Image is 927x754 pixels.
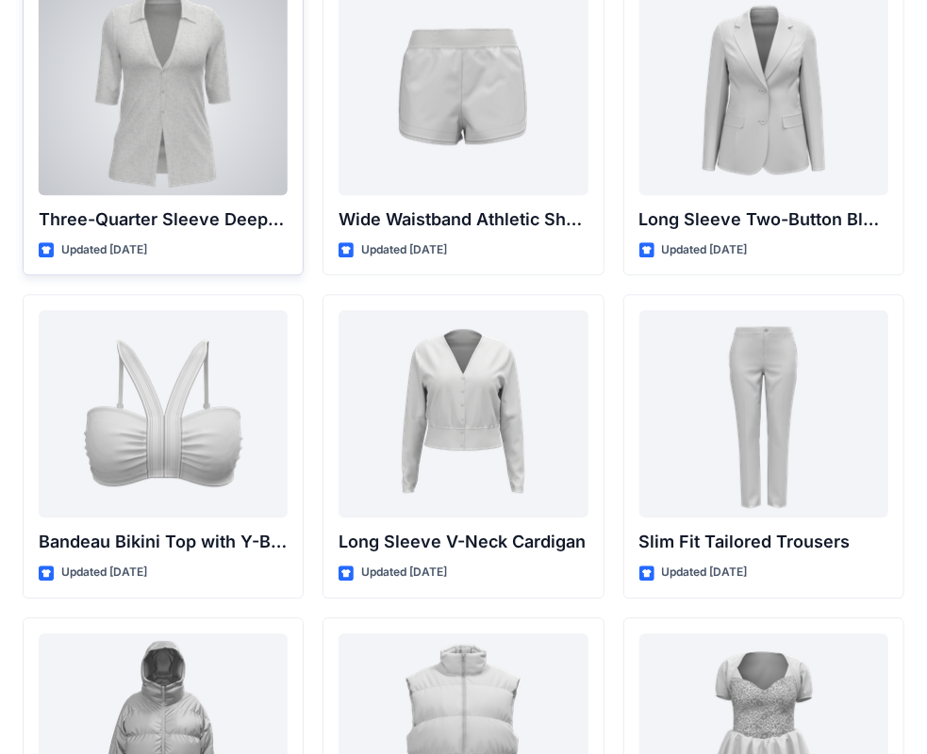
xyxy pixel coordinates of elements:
[39,206,288,233] p: Three-Quarter Sleeve Deep V-Neck Button-Down Top
[639,529,888,555] p: Slim Fit Tailored Trousers
[639,310,888,517] a: Slim Fit Tailored Trousers
[39,529,288,555] p: Bandeau Bikini Top with Y-Back Straps and Stitch Detail
[61,240,147,260] p: Updated [DATE]
[339,206,588,233] p: Wide Waistband Athletic Shorts
[339,529,588,555] p: Long Sleeve V-Neck Cardigan
[339,310,588,517] a: Long Sleeve V-Neck Cardigan
[662,563,748,582] p: Updated [DATE]
[662,240,748,260] p: Updated [DATE]
[361,563,447,582] p: Updated [DATE]
[61,563,147,582] p: Updated [DATE]
[639,206,888,233] p: Long Sleeve Two-Button Blazer with Flap Pockets
[39,310,288,517] a: Bandeau Bikini Top with Y-Back Straps and Stitch Detail
[361,240,447,260] p: Updated [DATE]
